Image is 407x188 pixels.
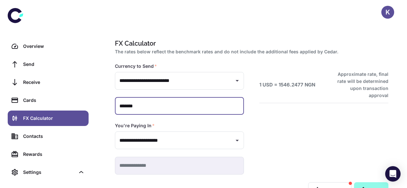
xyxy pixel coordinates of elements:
[381,6,394,19] button: K
[8,93,89,108] a: Cards
[115,122,155,129] label: You're Paying In
[23,97,85,104] div: Cards
[8,75,89,90] a: Receive
[23,115,85,122] div: FX Calculator
[259,81,315,89] h6: 1 USD = 1546.2477 NGN
[23,61,85,68] div: Send
[23,43,85,50] div: Overview
[115,39,386,48] h1: FX Calculator
[115,63,157,69] label: Currency to Send
[8,39,89,54] a: Overview
[330,71,388,99] h6: Approximate rate, final rate will be determined upon transaction approval
[8,129,89,144] a: Contacts
[8,147,89,162] a: Rewards
[23,169,75,176] div: Settings
[23,79,85,86] div: Receive
[8,57,89,72] a: Send
[385,166,401,182] div: Open Intercom Messenger
[233,76,242,85] button: Open
[23,151,85,158] div: Rewards
[23,133,85,140] div: Contacts
[8,165,89,180] div: Settings
[233,136,242,145] button: Open
[8,111,89,126] a: FX Calculator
